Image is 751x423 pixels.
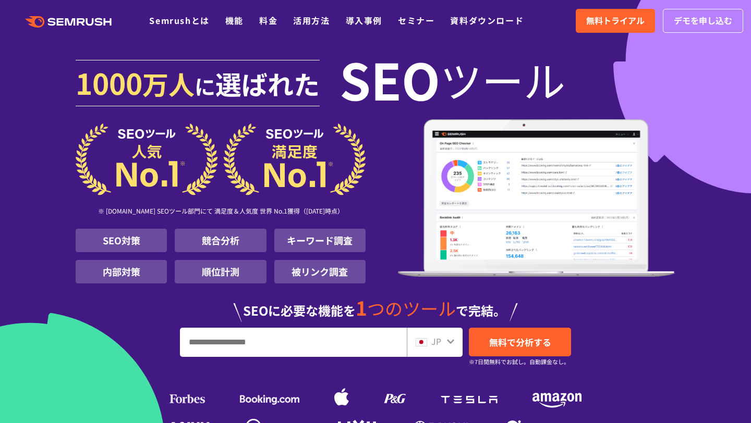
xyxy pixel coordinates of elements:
span: デモを申し込む [674,14,732,28]
a: セミナー [398,14,434,27]
span: JP [431,335,441,347]
a: 資料ダウンロード [450,14,524,27]
a: 機能 [225,14,244,27]
span: SEO [340,58,440,100]
a: 導入事例 [346,14,382,27]
span: つのツール [367,295,456,321]
div: ※ [DOMAIN_NAME] SEOツール部門にて 満足度＆人気度 世界 No.1獲得（[DATE]時点） [76,195,366,229]
span: に [195,71,215,101]
div: SEOに必要な機能を [76,288,675,322]
span: 選ばれた [215,65,320,102]
a: 料金 [259,14,277,27]
span: 無料トライアル [586,14,645,28]
a: Semrushとは [149,14,209,27]
li: 被リンク調査 [274,260,366,283]
span: 無料で分析する [489,335,551,349]
a: 活用方法 [293,14,330,27]
small: ※7日間無料でお試し。自動課金なし。 [469,357,570,367]
li: 順位計測 [175,260,266,283]
span: 1000 [76,61,142,103]
span: 1 [356,293,367,321]
li: 競合分析 [175,229,266,252]
li: 内部対策 [76,260,167,283]
a: デモを申し込む [663,9,743,33]
li: キーワード調査 [274,229,366,252]
span: ツール [440,58,565,100]
a: 無料で分析する [469,328,571,356]
span: で完結。 [456,301,506,319]
a: 無料トライアル [576,9,655,33]
span: 万人 [142,65,195,102]
li: SEO対策 [76,229,167,252]
input: URL、キーワードを入力してください [180,328,406,356]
